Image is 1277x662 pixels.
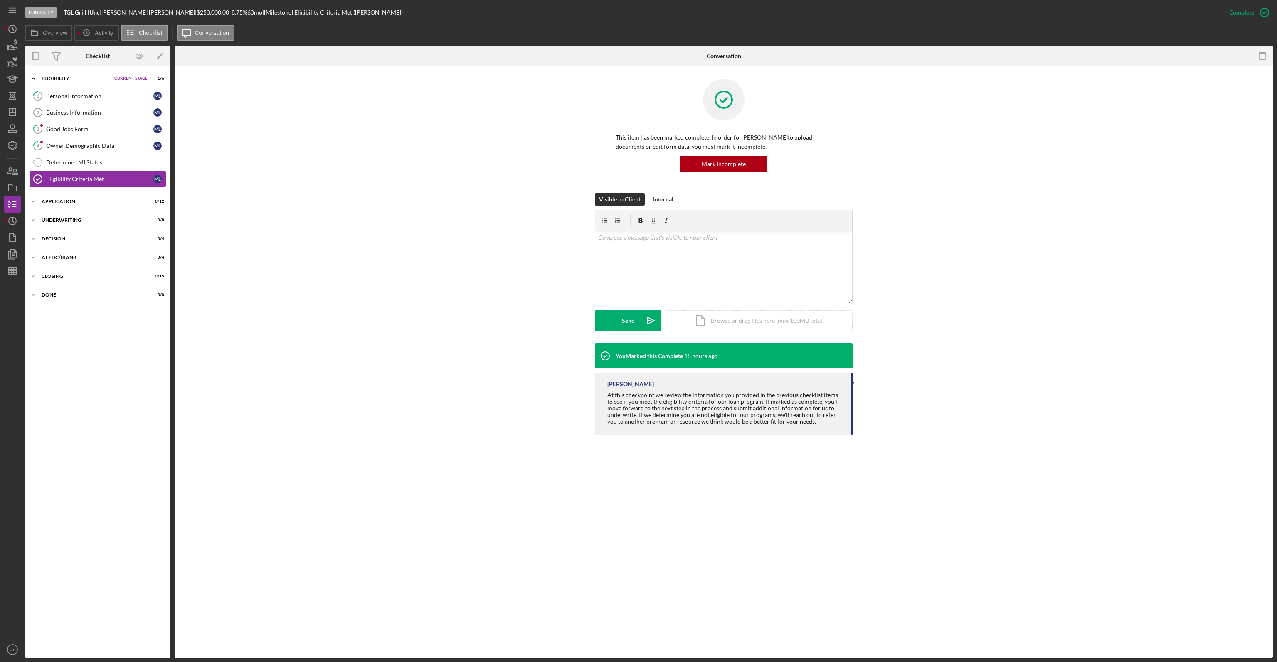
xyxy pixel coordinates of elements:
div: | [Milestone] Eligibility Criteria Met ([PERSON_NAME]) [262,9,403,16]
div: M L [153,142,162,150]
tspan: 2 [37,110,39,115]
tspan: 1 [37,93,39,98]
button: Checklist [121,25,168,41]
div: Application [42,199,143,204]
a: 2Business InformationML [29,104,166,121]
button: Overview [25,25,72,41]
div: Checklist [86,53,110,59]
div: Closing [42,274,143,279]
div: 1 / 6 [149,76,164,81]
div: M L [153,108,162,117]
div: 8.75 % [232,9,247,16]
div: Good Jobs Form [46,126,153,132]
a: 3Good Jobs FormML [29,121,166,137]
label: Overview [43,29,67,36]
button: Send [595,310,661,331]
div: Conversation [707,53,741,59]
tspan: 3 [37,126,39,132]
a: Determine LMI Status [29,154,166,171]
div: Business Information [46,109,153,116]
div: 0 / 15 [149,274,164,279]
div: | [64,9,101,16]
button: Mark Incomplete [680,156,767,172]
div: 0 / 0 [149,292,164,297]
div: You Marked this Complete [616,353,683,359]
div: [PERSON_NAME] [PERSON_NAME] | [101,9,197,16]
button: Conversation [177,25,235,41]
div: Visible to Client [599,193,641,206]
button: Activity [74,25,118,41]
button: JT [4,641,21,658]
div: At FDC/iBank [42,255,143,260]
span: Current Stage [114,76,148,81]
tspan: 4 [37,143,39,148]
div: Eligibility [25,7,57,18]
div: Personal Information [46,93,153,99]
div: Done [42,292,143,297]
div: [PERSON_NAME] [607,381,654,387]
label: Activity [95,29,113,36]
a: 1Personal InformationML [29,88,166,104]
div: Underwriting [42,218,143,223]
div: $250,000.00 [197,9,232,16]
iframe: Intercom live chat [1249,625,1269,645]
button: Internal [649,193,678,206]
div: Decision [42,236,143,241]
div: Determine LMI Status [46,159,166,166]
div: 60 mo [247,9,262,16]
div: Internal [653,193,673,206]
div: Owner Demographic Data [46,142,153,149]
p: This item has been marked complete. In order for [PERSON_NAME] to upload documents or edit form d... [616,133,832,152]
div: 0 / 8 [149,218,164,223]
div: Mark Incomplete [702,156,746,172]
div: Eligibility Criteria Met [46,176,153,182]
div: M L [153,125,162,133]
button: Visible to Client [595,193,645,206]
div: Eligibility [42,76,110,81]
label: Checklist [139,29,163,36]
time: 2025-08-19 23:08 [684,353,717,359]
a: Eligibility Criteria MetML [29,171,166,187]
div: 0 / 12 [149,199,164,204]
div: M L [153,92,162,100]
div: Send [622,310,635,331]
div: At this checkpoint we review the information you provided in the previous checklist items to see ... [607,392,842,425]
label: Conversation [195,29,229,36]
b: TGL Grill IUnc [64,9,100,16]
button: Complete [1221,4,1273,21]
div: M L [153,175,162,183]
div: 0 / 4 [149,236,164,241]
text: JT [10,647,15,652]
div: Complete [1229,4,1254,21]
a: 4Owner Demographic DataML [29,137,166,154]
div: 0 / 4 [149,255,164,260]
